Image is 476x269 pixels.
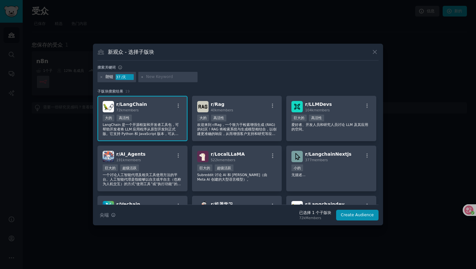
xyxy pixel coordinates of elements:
[217,166,231,170] font: 超级活跃
[199,116,207,120] font: 大的
[291,201,303,212] img: Langchaindev
[299,210,332,215] font: 已选择 1 个子版块
[108,49,154,55] font: 新观众 - 选择子版块
[116,108,139,112] span: 72k members
[294,116,304,120] font: 巨大的
[291,123,368,131] font: 爱好者、开发人员和研究人员讨论 LLM 及其应用的空间。
[103,173,181,199] font: 一个讨论人工智能代理及相关工具使用方法的平台。人工智能代理是指能够以自主或半自主（也称为人机交互）的方式“使用工具”或“执行功能”的法学硕士 (LLM)。关注我们的活动日历：[URL][DOMA...
[305,202,345,207] span: r/ Langchaindev
[116,102,147,107] span: r/ LangChain
[299,216,332,220] div: 72k Members
[211,102,224,107] span: r/ Rag
[197,123,277,149] font: 欢迎来到 r/Rag，一个致力于检索增强生成 (RAG) 的社区！RAG 将检索系统与生成模型相结合，以创建更准确的响应，从而增强客户支持和研究等应用。加入我们，讨论 RAG 技术、项目和工具。...
[305,102,332,107] span: r/ LLMDevs
[116,75,126,79] font: 37 /天
[291,101,303,112] img: LLMDevs
[146,74,195,80] input: New Keyword
[305,151,351,157] span: r/ LangchainNextjs
[211,202,233,207] font: r/机器学习
[311,116,322,120] font: 高活性
[105,166,116,170] font: 巨大的
[197,173,267,181] font: Subreddit 讨论 AI 和 [PERSON_NAME]（由 Meta AI 创建的大型语言模型）。
[103,101,114,112] img: LangChain
[291,151,303,162] img: LangchainNextjs
[197,201,209,212] img: MachineLearning
[305,158,328,162] span: 377 members
[294,166,301,170] font: 小的
[199,166,210,170] font: 巨大的
[197,151,209,162] img: LocalLLaMA
[291,173,305,177] font: 无描述...
[97,209,118,221] button: 尖端
[100,212,109,218] font: 尖端
[103,151,114,162] img: AI_Agents
[211,108,233,112] span: 40k members
[211,151,245,157] span: r/ LocalLLaMA
[125,89,130,93] span: 19
[211,158,235,162] span: 522k members
[103,201,114,212] img: Vechain
[197,101,209,112] img: Rag
[213,116,224,120] font: 高活性
[116,202,140,207] span: r/ Vechain
[106,74,113,79] font: 朗链
[97,65,116,69] font: 搜索关键词
[105,116,112,120] font: 大的
[119,116,130,120] font: 高活性
[116,158,141,162] span: 191k members
[305,108,330,112] span: 104k members
[103,123,179,140] font: LangChain 是一个开源框架和开发者工具包，可帮助开发者将 LLM 应用程序从原型开发到正式版。它支持 Python 和 JavaScript 版本，可从 [URL][DOMAIN_NAM...
[97,89,123,93] font: 子版块搜索结果
[336,210,379,221] button: Create Audience
[122,166,137,170] font: 超级活跃
[116,151,145,157] span: r/ AI_Agents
